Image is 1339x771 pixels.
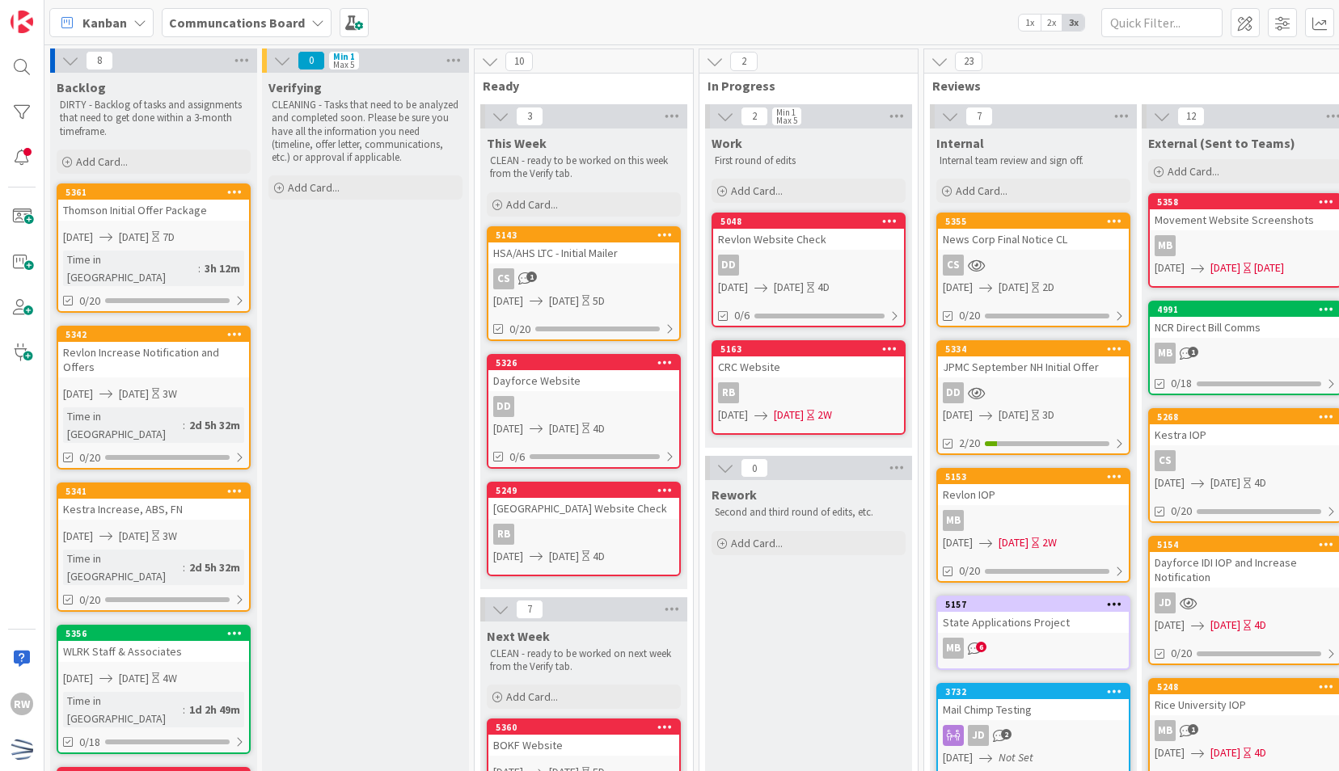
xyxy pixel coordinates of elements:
[943,382,964,403] div: DD
[1171,645,1192,662] span: 0/20
[496,485,679,496] div: 5249
[965,107,993,126] span: 7
[201,259,244,277] div: 3h 12m
[938,597,1129,633] div: 5157State Applications Project
[959,435,980,452] span: 2/20
[713,255,904,276] div: DD
[1155,474,1185,491] span: [DATE]
[943,407,973,423] span: [DATE]
[493,420,523,437] span: [DATE]
[119,385,149,402] span: [DATE]
[493,524,514,545] div: RB
[718,255,739,276] div: DD
[999,534,1029,551] span: [DATE]
[488,356,679,391] div: 5326Dayforce Website
[968,725,989,746] div: JD
[1210,259,1240,276] span: [DATE]
[183,416,185,434] span: :
[119,229,149,246] span: [DATE]
[58,200,249,221] div: Thomson Initial Offer Package
[943,749,973,766] span: [DATE]
[493,396,514,417] div: DD
[1254,617,1266,634] div: 4D
[526,272,537,282] span: 1
[1254,474,1266,491] div: 4D
[1168,164,1219,179] span: Add Card...
[183,558,185,576] span: :
[943,279,973,296] span: [DATE]
[1155,235,1176,256] div: MB
[496,357,679,369] div: 5326
[938,510,1129,531] div: MB
[58,499,249,520] div: Kestra Increase, ABS, FN
[487,628,550,644] span: Next Week
[713,342,904,356] div: 5163
[734,307,750,324] span: 0/6
[509,321,530,338] span: 0/20
[506,197,558,212] span: Add Card...
[715,154,902,167] p: First round of edits
[488,396,679,417] div: DD
[1155,720,1176,741] div: MB
[940,154,1127,167] p: Internal team review and sign off.
[945,216,1129,227] div: 5355
[60,99,247,138] p: DIRTY - Backlog of tasks and assignments that need to get done within a 3-month timeframe.
[713,356,904,377] div: CRC Website
[938,470,1129,484] div: 5153
[1155,592,1176,613] div: JD
[593,293,605,310] div: 5D
[720,343,904,355] div: 5163
[488,498,679,519] div: [GEOGRAPHIC_DATA] Website Check
[185,701,244,718] div: 1d 2h 49m
[731,536,783,550] span: Add Card...
[1171,503,1192,520] span: 0/20
[65,628,249,639] div: 5356
[86,51,113,70] span: 8
[730,52,758,71] span: 2
[79,449,100,466] span: 0/20
[487,135,547,151] span: This Week
[79,293,100,310] span: 0/20
[58,641,249,662] div: WLRK Staff & Associates
[516,600,543,619] span: 7
[1042,407,1054,423] div: 3D
[11,693,33,715] div: RW
[1210,744,1240,761] span: [DATE]
[938,214,1129,250] div: 5355News Corp Final Notice CL
[490,647,678,674] p: CLEAN - ready to be worked on next week from the Verify tab.
[712,487,757,503] span: Rework
[708,78,898,94] span: In Progress
[505,52,533,71] span: 10
[58,327,249,377] div: 5342Revlon Increase Notification and Offers
[938,638,1129,659] div: MB
[938,699,1129,720] div: Mail Chimp Testing
[1254,259,1284,276] div: [DATE]
[1210,474,1240,491] span: [DATE]
[1101,8,1223,37] input: Quick Filter...
[999,407,1029,423] span: [DATE]
[938,685,1129,699] div: 3732
[1188,347,1198,357] span: 1
[488,228,679,263] div: 5143HSA/AHS LTC - Initial Mailer
[945,471,1129,482] div: 5153
[720,216,904,227] div: 5048
[549,420,579,437] span: [DATE]
[516,107,543,126] span: 3
[63,528,93,545] span: [DATE]
[936,135,984,151] span: Internal
[333,53,355,61] div: Min 1
[1254,744,1266,761] div: 4D
[945,343,1129,355] div: 5334
[79,734,100,751] span: 0/18
[58,185,249,200] div: 5361
[58,185,249,221] div: 5361Thomson Initial Offer Package
[58,342,249,377] div: Revlon Increase Notification and Offers
[943,510,964,531] div: MB
[1148,135,1295,151] span: External (Sent to Teams)
[956,183,1007,198] span: Add Card...
[65,486,249,497] div: 5341
[163,385,177,402] div: 3W
[488,370,679,391] div: Dayforce Website
[272,99,459,164] p: CLEANING - Tasks that need to be analyzed and completed soon. Please be sure you have all the inf...
[65,329,249,340] div: 5342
